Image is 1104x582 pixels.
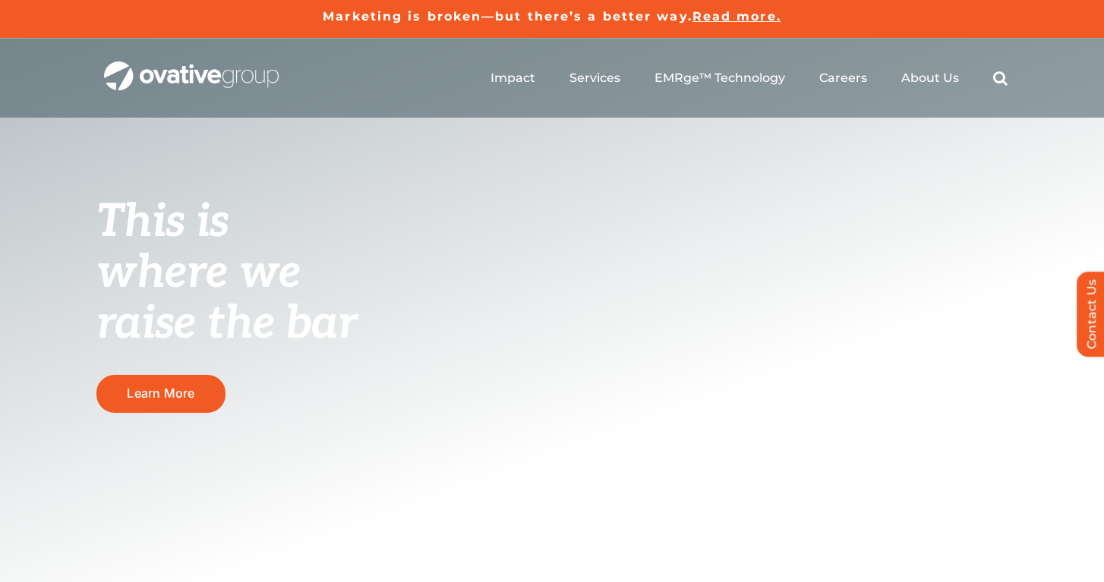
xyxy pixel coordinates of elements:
a: Read more. [692,9,781,24]
a: Services [569,71,620,86]
a: Learn More [96,375,226,412]
a: About Us [901,71,959,86]
a: Impact [490,71,535,86]
nav: Menu [490,54,1008,102]
a: OG_Full_horizontal_WHT [104,60,279,74]
a: Careers [819,71,867,86]
span: Learn More [127,386,194,401]
a: EMRge™ Technology [655,71,785,86]
a: Marketing is broken—but there’s a better way. [323,9,692,24]
span: where we raise the bar [96,246,357,351]
a: Search [993,71,1008,86]
span: This is [96,195,229,250]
